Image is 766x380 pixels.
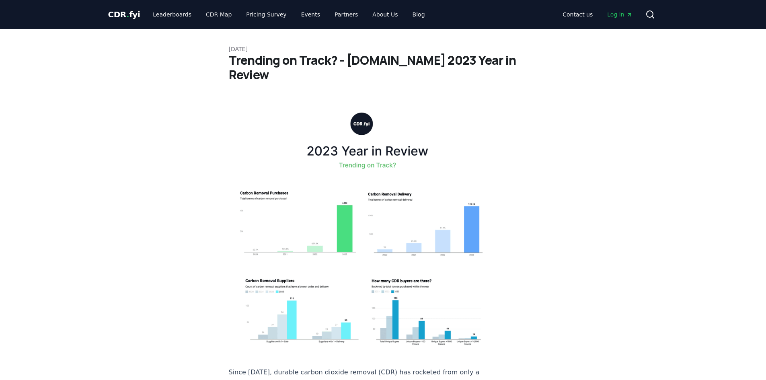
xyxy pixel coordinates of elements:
[556,7,639,22] nav: Main
[328,7,364,22] a: Partners
[556,7,599,22] a: Contact us
[199,7,238,22] a: CDR Map
[406,7,431,22] a: Blog
[366,7,404,22] a: About Us
[229,101,495,354] img: blog post image
[108,9,140,20] a: CDR.fyi
[108,10,140,19] span: CDR fyi
[607,10,632,18] span: Log in
[146,7,198,22] a: Leaderboards
[240,7,293,22] a: Pricing Survey
[146,7,431,22] nav: Main
[229,45,538,53] p: [DATE]
[295,7,327,22] a: Events
[601,7,639,22] a: Log in
[229,53,538,82] h1: Trending on Track? - [DOMAIN_NAME] 2023 Year in Review
[126,10,129,19] span: .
